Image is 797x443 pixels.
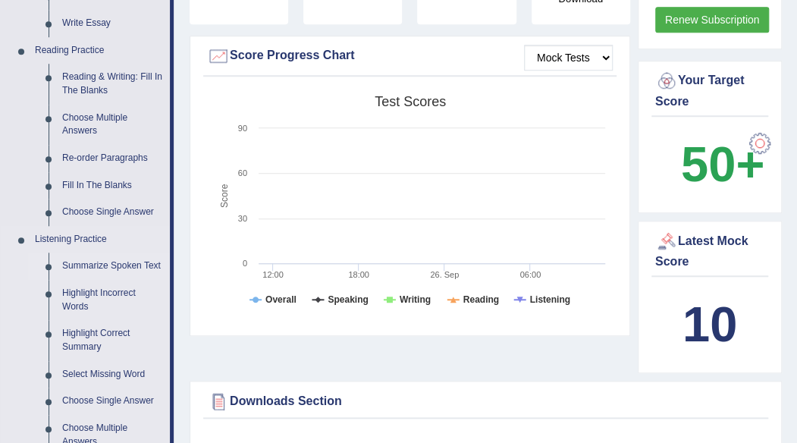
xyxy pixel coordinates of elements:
[348,270,369,279] text: 18:00
[55,388,170,415] a: Choose Single Answer
[463,294,499,305] tspan: Reading
[265,294,297,305] tspan: Overall
[681,137,764,192] b: 50+
[55,253,170,280] a: Summarize Spoken Text
[28,226,170,253] a: Listening Practice
[207,45,613,68] div: Score Progress Chart
[55,280,170,320] a: Highlight Incorrect Words
[55,320,170,360] a: Highlight Correct Summary
[655,70,764,111] div: Your Target Score
[55,10,170,37] a: Write Essay
[238,214,247,223] text: 30
[218,184,229,208] tspan: Score
[400,294,431,305] tspan: Writing
[530,294,570,305] tspan: Listening
[243,259,247,268] text: 0
[655,7,770,33] a: Renew Subscription
[55,172,170,200] a: Fill In The Blanks
[55,64,170,104] a: Reading & Writing: Fill In The Blanks
[328,294,368,305] tspan: Speaking
[238,124,247,133] text: 90
[238,168,247,178] text: 60
[55,105,170,145] a: Choose Multiple Answers
[262,270,284,279] text: 12:00
[55,199,170,226] a: Choose Single Answer
[520,270,541,279] text: 06:00
[55,145,170,172] a: Re-order Paragraphs
[28,37,170,64] a: Reading Practice
[430,270,459,279] tspan: 26. Sep
[207,390,764,413] div: Downloads Section
[375,94,446,109] tspan: Test scores
[55,361,170,388] a: Select Missing Word
[655,230,764,271] div: Latest Mock Score
[682,297,737,352] b: 10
